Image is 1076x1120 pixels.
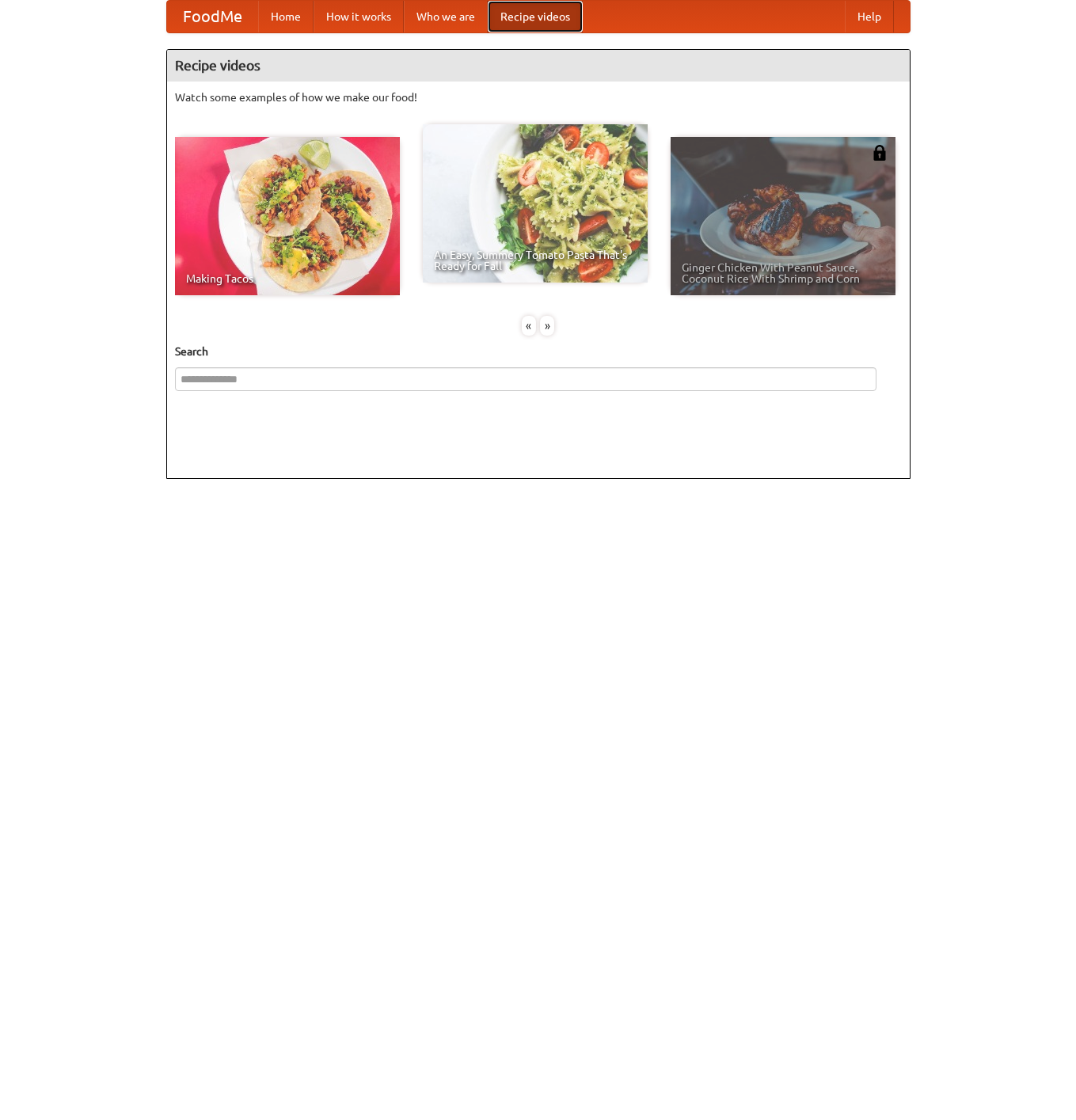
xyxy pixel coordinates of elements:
div: « [522,316,536,336]
a: Home [258,1,314,32]
h4: Recipe videos [167,50,910,82]
span: Making Tacos [186,273,389,284]
a: FoodMe [167,1,258,32]
a: Help [845,1,894,32]
div: » [540,316,554,336]
a: How it works [314,1,404,32]
a: An Easy, Summery Tomato Pasta That's Ready for Fall [423,124,648,283]
span: An Easy, Summery Tomato Pasta That's Ready for Fall [434,249,637,271]
h5: Search [175,344,902,359]
a: Recipe videos [488,1,583,32]
p: Watch some examples of how we make our food! [175,89,902,105]
a: Making Tacos [175,137,400,295]
a: Who we are [404,1,488,32]
img: 483408.png [872,145,888,161]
